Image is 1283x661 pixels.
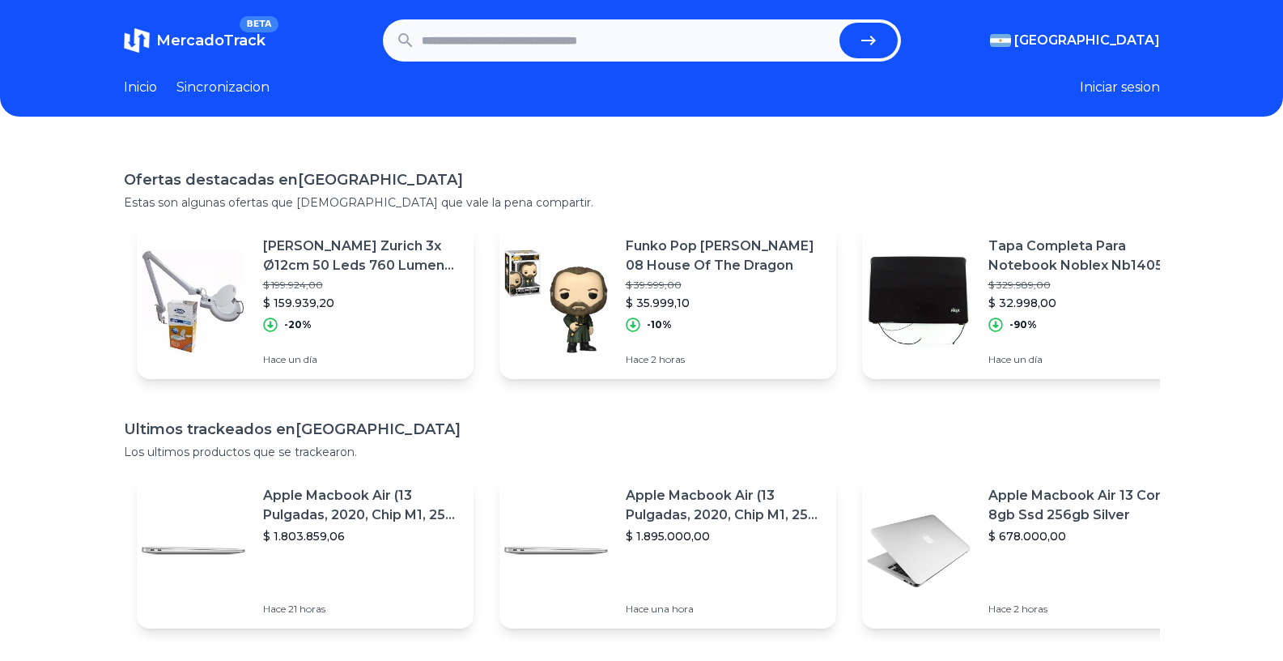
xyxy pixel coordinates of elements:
[124,418,1160,441] h1: Ultimos trackeados en [GEOGRAPHIC_DATA]
[1009,318,1037,331] p: -90%
[124,28,150,53] img: MercadoTrack
[124,444,1160,460] p: Los ultimos productos que se trackearon.
[988,603,1186,616] p: Hace 2 horas
[499,494,613,608] img: Featured image
[988,353,1186,366] p: Hace un día
[284,318,312,331] p: -20%
[156,32,266,49] span: MercadoTrack
[1014,31,1160,50] span: [GEOGRAPHIC_DATA]
[263,528,461,544] p: $ 1.803.859,06
[626,237,823,275] p: Funko Pop [PERSON_NAME] 08 House Of The Dragon
[862,473,1199,629] a: Featured imageApple Macbook Air 13 Core I5 8gb Ssd 256gb Silver$ 678.000,00Hace 2 horas
[626,295,823,311] p: $ 35.999,10
[263,603,461,616] p: Hace 21 horas
[862,494,975,608] img: Featured image
[499,245,613,358] img: Featured image
[137,494,250,608] img: Featured image
[499,224,836,379] a: Featured imageFunko Pop [PERSON_NAME] 08 House Of The Dragon$ 39.999,00$ 35.999,10-10%Hace 2 horas
[263,295,461,311] p: $ 159.939,20
[647,318,672,331] p: -10%
[499,473,836,629] a: Featured imageApple Macbook Air (13 Pulgadas, 2020, Chip M1, 256 Gb De Ssd, 8 Gb De Ram) - Plata$...
[124,78,157,97] a: Inicio
[988,528,1186,544] p: $ 678.000,00
[137,224,474,379] a: Featured image[PERSON_NAME] Zurich 3x Ø12cm 50 Leds 760 Lumens Extensible$ 199.924,00$ 159.939,20...
[988,279,1186,292] p: $ 329.989,00
[263,237,461,275] p: [PERSON_NAME] Zurich 3x Ø12cm 50 Leds 760 Lumens Extensible
[263,279,461,292] p: $ 199.924,00
[626,486,823,525] p: Apple Macbook Air (13 Pulgadas, 2020, Chip M1, 256 Gb De Ssd, 8 Gb De Ram) - Plata
[124,168,1160,191] h1: Ofertas destacadas en [GEOGRAPHIC_DATA]
[176,78,270,97] a: Sincronizacion
[626,279,823,292] p: $ 39.999,00
[988,486,1186,525] p: Apple Macbook Air 13 Core I5 8gb Ssd 256gb Silver
[263,486,461,525] p: Apple Macbook Air (13 Pulgadas, 2020, Chip M1, 256 Gb De Ssd, 8 Gb De Ram) - Plata
[1080,78,1160,97] button: Iniciar sesion
[988,295,1186,311] p: $ 32.998,00
[626,603,823,616] p: Hace una hora
[137,473,474,629] a: Featured imageApple Macbook Air (13 Pulgadas, 2020, Chip M1, 256 Gb De Ssd, 8 Gb De Ram) - Plata$...
[124,28,266,53] a: MercadoTrackBETA
[626,528,823,544] p: $ 1.895.000,00
[990,31,1160,50] button: [GEOGRAPHIC_DATA]
[626,353,823,366] p: Hace 2 horas
[988,237,1186,275] p: Tapa Completa Para Notebook Noblex Nb1405 Con Bezel Y Bisagr
[137,245,250,358] img: Featured image
[990,34,1011,47] img: Argentina
[124,194,1160,211] p: Estas son algunas ofertas que [DEMOGRAPHIC_DATA] que vale la pena compartir.
[862,245,975,358] img: Featured image
[862,224,1199,379] a: Featured imageTapa Completa Para Notebook Noblex Nb1405 Con Bezel Y Bisagr$ 329.989,00$ 32.998,00...
[263,353,461,366] p: Hace un día
[240,16,278,32] span: BETA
